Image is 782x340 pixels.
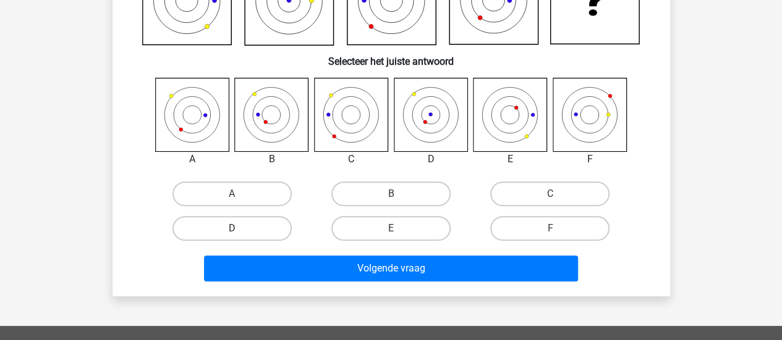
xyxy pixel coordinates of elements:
[331,216,451,241] label: E
[385,152,478,167] div: D
[490,181,610,206] label: C
[464,152,557,167] div: E
[305,152,398,167] div: C
[172,181,292,206] label: A
[490,216,610,241] label: F
[132,46,650,67] h6: Selecteer het juiste antwoord
[204,255,578,281] button: Volgende vraag
[331,181,451,206] label: B
[225,152,318,167] div: B
[543,152,637,167] div: F
[146,152,239,167] div: A
[172,216,292,241] label: D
